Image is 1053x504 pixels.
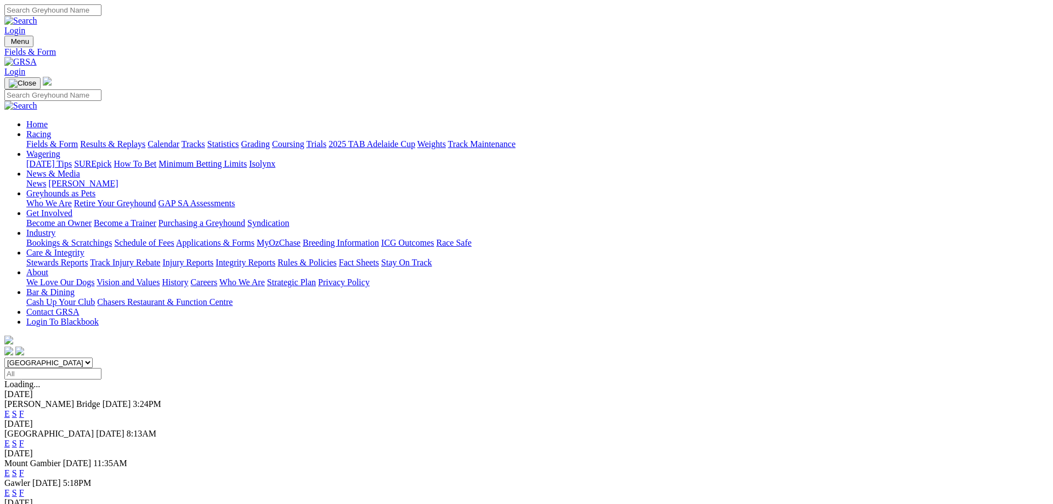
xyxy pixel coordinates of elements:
[207,139,239,149] a: Statistics
[417,139,446,149] a: Weights
[176,238,254,247] a: Applications & Forms
[4,488,10,497] a: E
[26,120,48,129] a: Home
[26,199,1049,208] div: Greyhounds as Pets
[26,228,55,237] a: Industry
[26,307,79,316] a: Contact GRSA
[4,4,101,16] input: Search
[93,458,127,468] span: 11:35AM
[26,248,84,257] a: Care & Integrity
[4,409,10,418] a: E
[26,238,112,247] a: Bookings & Scratchings
[19,468,24,478] a: F
[158,159,247,168] a: Minimum Betting Limits
[278,258,337,267] a: Rules & Policies
[4,419,1049,429] div: [DATE]
[26,199,72,208] a: Who We Are
[190,278,217,287] a: Careers
[4,347,13,355] img: facebook.svg
[4,380,40,389] span: Loading...
[4,36,33,47] button: Toggle navigation
[247,218,289,228] a: Syndication
[63,458,92,468] span: [DATE]
[4,389,1049,399] div: [DATE]
[127,429,156,438] span: 8:13AM
[381,238,434,247] a: ICG Outcomes
[114,238,174,247] a: Schedule of Fees
[12,468,17,478] a: S
[4,458,61,468] span: Mount Gambier
[182,139,205,149] a: Tracks
[318,278,370,287] a: Privacy Policy
[19,409,24,418] a: F
[26,179,1049,189] div: News & Media
[306,139,326,149] a: Trials
[4,101,37,111] img: Search
[4,478,30,488] span: Gawler
[4,336,13,344] img: logo-grsa-white.png
[26,208,72,218] a: Get Involved
[11,37,29,46] span: Menu
[26,238,1049,248] div: Industry
[9,79,36,88] img: Close
[4,399,100,409] span: [PERSON_NAME] Bridge
[26,159,72,168] a: [DATE] Tips
[26,278,1049,287] div: About
[26,169,80,178] a: News & Media
[26,287,75,297] a: Bar & Dining
[43,77,52,86] img: logo-grsa-white.png
[26,189,95,198] a: Greyhounds as Pets
[448,139,516,149] a: Track Maintenance
[4,439,10,448] a: E
[272,139,304,149] a: Coursing
[329,139,415,149] a: 2025 TAB Adelaide Cup
[158,218,245,228] a: Purchasing a Greyhound
[4,368,101,380] input: Select date
[4,67,25,76] a: Login
[4,449,1049,458] div: [DATE]
[26,297,1049,307] div: Bar & Dining
[26,149,60,158] a: Wagering
[12,439,17,448] a: S
[4,57,37,67] img: GRSA
[48,179,118,188] a: [PERSON_NAME]
[4,468,10,478] a: E
[26,317,99,326] a: Login To Blackbook
[4,89,101,101] input: Search
[19,488,24,497] a: F
[4,26,25,35] a: Login
[267,278,316,287] a: Strategic Plan
[19,439,24,448] a: F
[26,218,1049,228] div: Get Involved
[97,278,160,287] a: Vision and Values
[12,409,17,418] a: S
[103,399,131,409] span: [DATE]
[26,139,78,149] a: Fields & Form
[257,238,301,247] a: MyOzChase
[74,199,156,208] a: Retire Your Greyhound
[26,278,94,287] a: We Love Our Dogs
[26,258,1049,268] div: Care & Integrity
[162,278,188,287] a: History
[80,139,145,149] a: Results & Replays
[4,47,1049,57] a: Fields & Form
[436,238,471,247] a: Race Safe
[12,488,17,497] a: S
[26,258,88,267] a: Stewards Reports
[96,429,124,438] span: [DATE]
[97,297,233,307] a: Chasers Restaurant & Function Centre
[26,268,48,277] a: About
[32,478,61,488] span: [DATE]
[339,258,379,267] a: Fact Sheets
[4,77,41,89] button: Toggle navigation
[4,429,94,438] span: [GEOGRAPHIC_DATA]
[114,159,157,168] a: How To Bet
[219,278,265,287] a: Who We Are
[26,297,95,307] a: Cash Up Your Club
[90,258,160,267] a: Track Injury Rebate
[26,159,1049,169] div: Wagering
[303,238,379,247] a: Breeding Information
[94,218,156,228] a: Become a Trainer
[249,159,275,168] a: Isolynx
